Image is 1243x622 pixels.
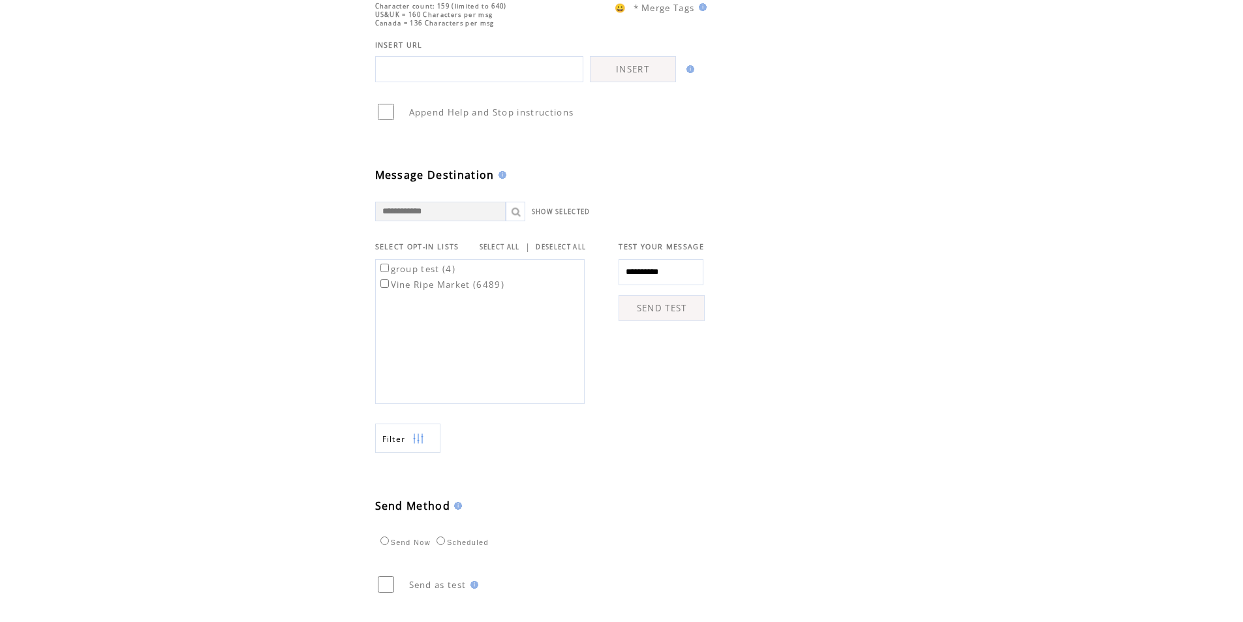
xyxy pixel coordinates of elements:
[380,264,389,272] input: group test (4)
[615,2,626,14] span: 😀
[433,538,489,546] label: Scheduled
[380,279,389,288] input: Vine Ripe Market (6489)
[412,424,424,454] img: filters.png
[375,10,493,19] span: US&UK = 160 Characters per msg
[380,536,389,545] input: Send Now
[695,3,707,11] img: help.gif
[590,56,676,82] a: INSERT
[619,295,705,321] a: SEND TEST
[377,538,431,546] label: Send Now
[375,40,423,50] span: INSERT URL
[536,243,586,251] a: DESELECT ALL
[375,19,495,27] span: Canada = 136 Characters per msg
[467,581,478,589] img: help.gif
[437,536,445,545] input: Scheduled
[409,579,467,591] span: Send as test
[382,433,406,444] span: Show filters
[375,242,459,251] span: SELECT OPT-IN LISTS
[375,499,451,513] span: Send Method
[375,2,507,10] span: Character count: 159 (limited to 640)
[495,171,506,179] img: help.gif
[480,243,520,251] a: SELECT ALL
[619,242,704,251] span: TEST YOUR MESSAGE
[378,263,456,275] label: group test (4)
[375,424,440,453] a: Filter
[525,241,530,253] span: |
[378,279,505,290] label: Vine Ripe Market (6489)
[375,168,495,182] span: Message Destination
[532,208,591,216] a: SHOW SELECTED
[683,65,694,73] img: help.gif
[634,2,695,14] span: * Merge Tags
[409,106,574,118] span: Append Help and Stop instructions
[450,502,462,510] img: help.gif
